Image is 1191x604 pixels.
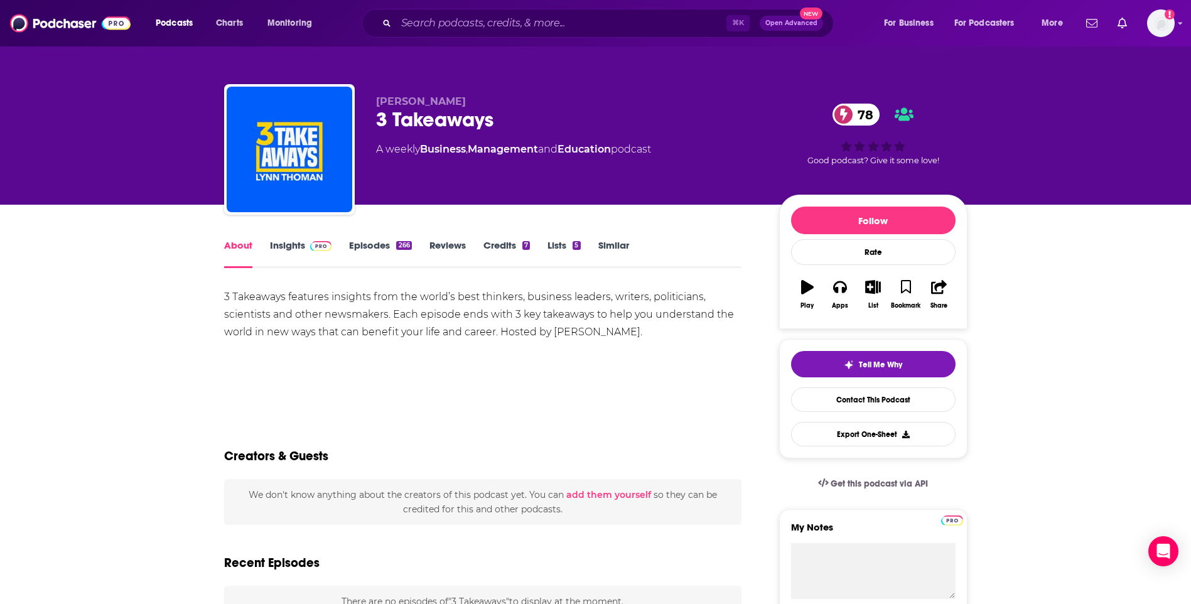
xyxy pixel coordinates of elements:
[824,272,856,317] button: Apps
[946,13,1033,33] button: open menu
[376,142,651,157] div: A weekly podcast
[807,156,939,165] span: Good podcast? Give it some love!
[833,104,880,126] a: 78
[930,302,947,310] div: Share
[10,11,131,35] img: Podchaser - Follow, Share and Rate Podcasts
[1148,536,1178,566] div: Open Intercom Messenger
[1165,9,1175,19] svg: Add a profile image
[1042,14,1063,32] span: More
[791,351,956,377] button: tell me why sparkleTell Me Why
[856,272,889,317] button: List
[1033,13,1079,33] button: open menu
[791,272,824,317] button: Play
[216,14,243,32] span: Charts
[779,95,967,173] div: 78Good podcast? Give it some love!
[270,239,332,268] a: InsightsPodchaser Pro
[208,13,251,33] a: Charts
[483,239,530,268] a: Credits7
[791,239,956,265] div: Rate
[800,8,822,19] span: New
[224,288,742,341] div: 3 Takeaways features insights from the world’s best thinkers, business leaders, writers, politici...
[760,16,823,31] button: Open AdvancedNew
[831,478,928,489] span: Get this podcast via API
[566,490,651,500] button: add them yourself
[538,143,558,155] span: and
[922,272,955,317] button: Share
[884,14,934,32] span: For Business
[890,272,922,317] button: Bookmark
[224,239,252,268] a: About
[941,515,963,526] img: Podchaser Pro
[1147,9,1175,37] img: User Profile
[891,302,920,310] div: Bookmark
[376,95,466,107] span: [PERSON_NAME]
[598,239,629,268] a: Similar
[249,489,717,514] span: We don't know anything about the creators of this podcast yet . You can so they can be credited f...
[808,468,939,499] a: Get this podcast via API
[429,239,466,268] a: Reviews
[558,143,611,155] a: Education
[468,143,538,155] a: Management
[224,448,328,464] h2: Creators & Guests
[844,360,854,370] img: tell me why sparkle
[547,239,580,268] a: Lists5
[522,241,530,250] div: 7
[726,15,750,31] span: ⌘ K
[156,14,193,32] span: Podcasts
[466,143,468,155] span: ,
[227,87,352,212] img: 3 Takeaways
[224,555,320,571] h2: Recent Episodes
[396,13,726,33] input: Search podcasts, credits, & more...
[267,14,312,32] span: Monitoring
[791,207,956,234] button: Follow
[147,13,209,33] button: open menu
[875,13,949,33] button: open menu
[573,241,580,250] div: 5
[765,20,817,26] span: Open Advanced
[420,143,466,155] a: Business
[791,521,956,543] label: My Notes
[941,514,963,526] a: Pro website
[845,104,880,126] span: 78
[791,387,956,412] a: Contact This Podcast
[1147,9,1175,37] button: Show profile menu
[349,239,411,268] a: Episodes266
[1113,13,1132,34] a: Show notifications dropdown
[396,241,411,250] div: 266
[1147,9,1175,37] span: Logged in as jciarczynski
[868,302,878,310] div: List
[1081,13,1102,34] a: Show notifications dropdown
[310,241,332,251] img: Podchaser Pro
[374,9,846,38] div: Search podcasts, credits, & more...
[832,302,848,310] div: Apps
[259,13,328,33] button: open menu
[791,422,956,446] button: Export One-Sheet
[954,14,1015,32] span: For Podcasters
[859,360,902,370] span: Tell Me Why
[800,302,814,310] div: Play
